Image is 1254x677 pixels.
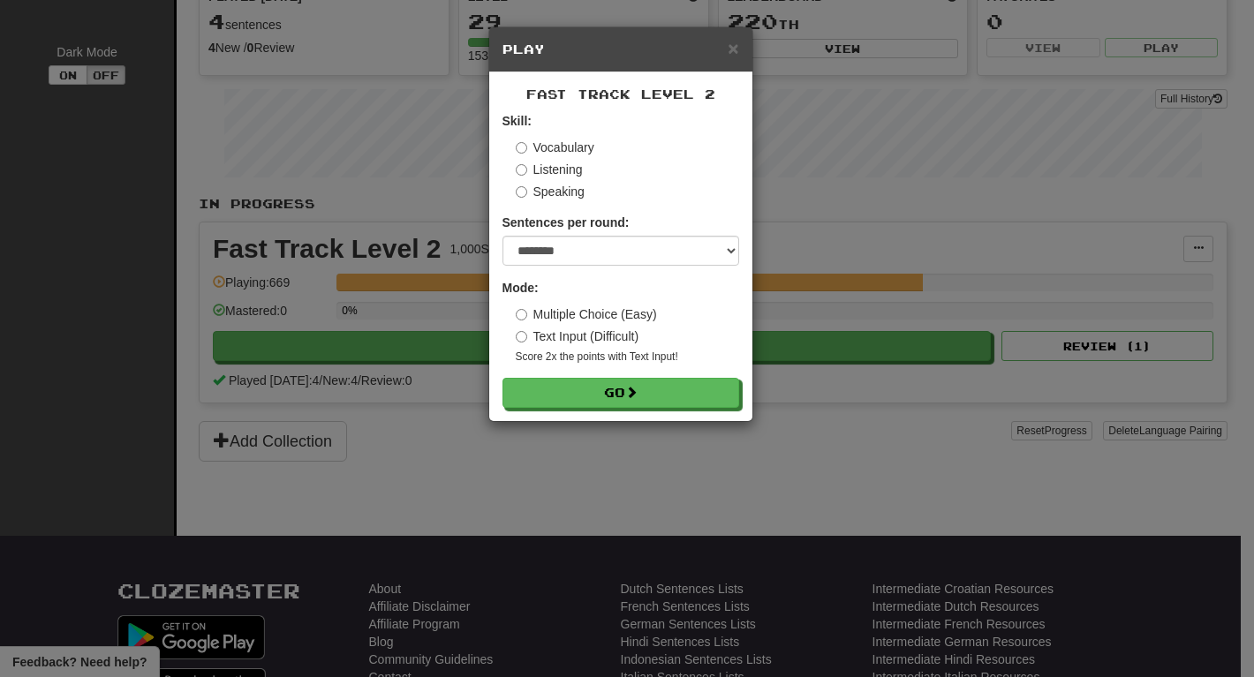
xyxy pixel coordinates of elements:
[502,378,739,408] button: Go
[516,350,739,365] small: Score 2x the points with Text Input !
[516,164,527,176] input: Listening
[502,114,532,128] strong: Skill:
[516,161,583,178] label: Listening
[502,214,630,231] label: Sentences per round:
[728,39,738,57] button: Close
[516,331,527,342] input: Text Input (Difficult)
[516,327,639,345] label: Text Input (Difficult)
[502,281,539,295] strong: Mode:
[728,38,738,58] span: ×
[516,139,594,156] label: Vocabulary
[516,183,585,200] label: Speaking
[516,186,527,198] input: Speaking
[516,305,657,323] label: Multiple Choice (Easy)
[516,142,527,154] input: Vocabulary
[502,41,739,58] h5: Play
[516,309,527,320] input: Multiple Choice (Easy)
[526,87,715,102] span: Fast Track Level 2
